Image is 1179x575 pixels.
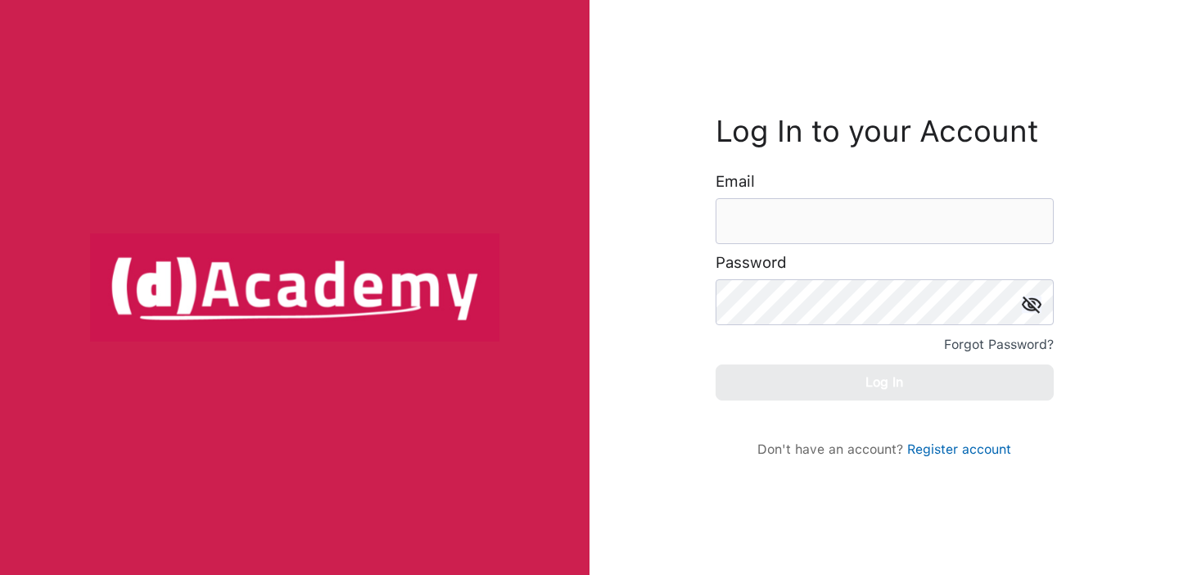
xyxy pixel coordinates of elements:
[90,233,499,342] img: logo
[907,441,1011,457] a: Register account
[1022,296,1041,313] img: icon
[716,364,1054,401] button: Log In
[716,255,787,271] label: Password
[716,174,755,190] label: Email
[732,441,1037,457] div: Don't have an account?
[716,118,1054,145] h3: Log In to your Account
[944,333,1054,356] div: Forgot Password?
